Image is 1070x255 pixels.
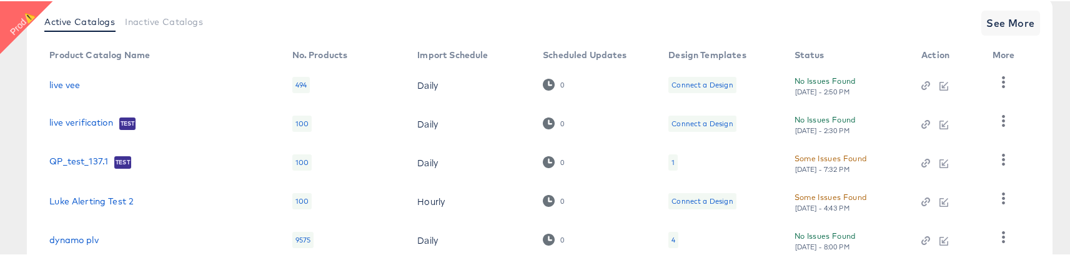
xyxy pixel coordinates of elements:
div: Some Issues Found [795,151,867,164]
div: Connect a Design [671,79,733,89]
div: 0 [560,118,565,127]
div: 1 [671,156,675,166]
td: Daily [407,142,533,181]
div: Connect a Design [671,195,733,205]
th: Action [911,44,982,64]
div: No. Products [292,49,348,59]
span: See More [986,13,1035,31]
span: Inactive Catalogs [125,16,203,26]
div: 0 [560,234,565,243]
div: Some Issues Found [795,189,867,202]
div: 0 [560,157,565,166]
th: More [983,44,1030,64]
div: 4 [668,231,678,247]
div: 100 [292,153,312,169]
td: Daily [407,64,533,103]
div: Connect a Design [668,192,736,208]
span: Active Catalogs [44,16,115,26]
div: 100 [292,114,312,131]
div: 100 [292,192,312,208]
button: Some Issues Found[DATE] - 7:32 PM [795,151,867,172]
div: 0 [543,194,565,206]
div: Connect a Design [671,117,733,127]
a: dynamo plv [49,234,99,244]
span: Test [119,117,136,127]
th: Status [785,44,911,64]
div: 0 [560,196,565,204]
a: live vee [49,79,80,89]
div: 494 [292,76,310,92]
div: Import Schedule [417,49,488,59]
div: [DATE] - 4:43 PM [795,202,851,211]
button: Some Issues Found[DATE] - 4:43 PM [795,189,867,211]
td: Daily [407,103,533,142]
span: Test [114,156,131,166]
div: 1 [668,153,678,169]
div: 0 [543,116,565,128]
div: 4 [671,234,675,244]
div: 0 [543,232,565,244]
a: QP_test_137.1 [49,155,108,167]
div: 0 [560,79,565,88]
div: Product Catalog Name [49,49,150,59]
div: Connect a Design [668,114,736,131]
button: See More [981,9,1040,34]
div: [DATE] - 7:32 PM [795,164,851,172]
a: Luke Alerting Test 2 [49,195,134,205]
div: 0 [543,77,565,89]
a: live verification [49,116,113,129]
div: Scheduled Updates [543,49,627,59]
div: 0 [543,155,565,167]
div: 9575 [292,231,314,247]
div: Design Templates [668,49,746,59]
div: Connect a Design [668,76,736,92]
td: Hourly [407,181,533,219]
